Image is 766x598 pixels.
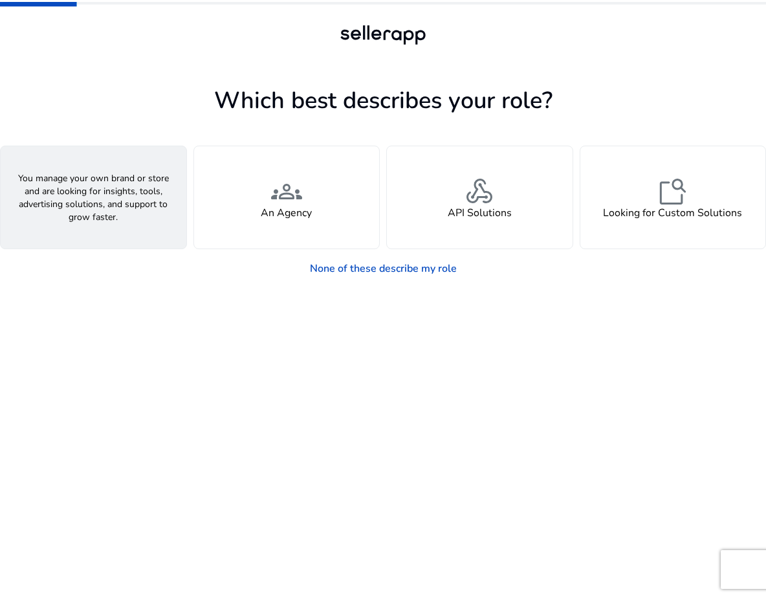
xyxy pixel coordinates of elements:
h4: An Agency [261,207,312,219]
h4: API Solutions [448,207,512,219]
span: feature_search [657,176,688,207]
button: groupsAn Agency [193,146,380,249]
h4: Looking for Custom Solutions [603,207,742,219]
a: None of these describe my role [300,256,467,282]
button: webhookAPI Solutions [386,146,573,249]
span: groups [271,176,302,207]
span: webhook [464,176,495,207]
